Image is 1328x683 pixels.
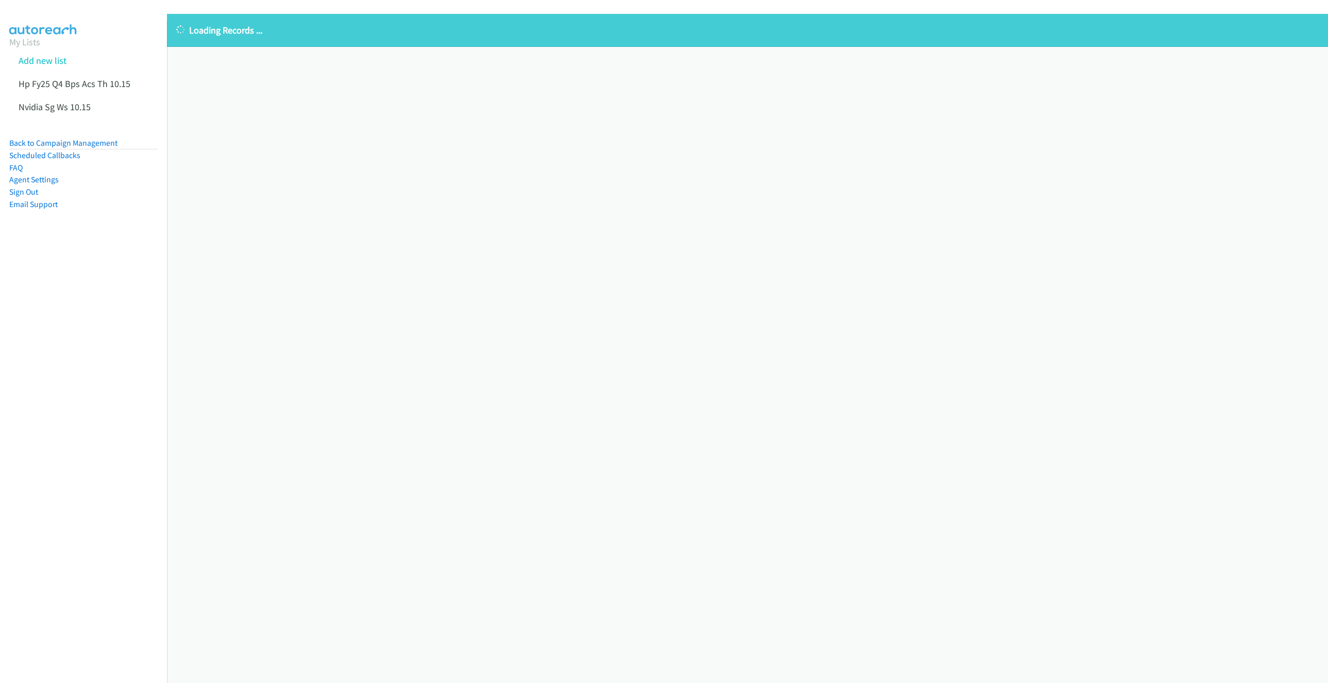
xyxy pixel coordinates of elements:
a: Hp Fy25 Q4 Bps Acs Th 10.15 [19,78,130,90]
p: Loading Records ... [176,23,1319,37]
a: FAQ [9,163,23,173]
a: Agent Settings [9,175,59,184]
a: Add new list [19,55,66,66]
a: Scheduled Callbacks [9,150,80,160]
a: My Lists [9,36,40,48]
a: Email Support [9,199,58,209]
a: Back to Campaign Management [9,138,117,148]
a: Sign Out [9,187,38,197]
a: Nvidia Sg Ws 10.15 [19,101,91,113]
